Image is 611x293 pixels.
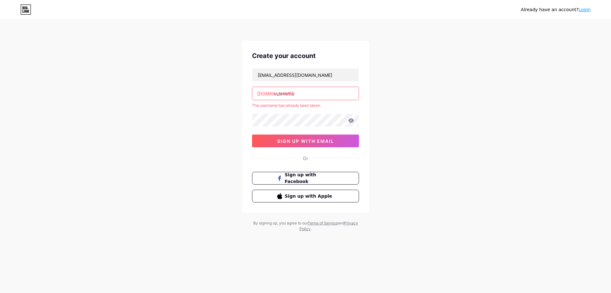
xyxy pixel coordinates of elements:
[257,90,295,97] div: [DOMAIN_NAME]/
[252,172,359,185] button: Sign up with Facebook
[521,6,591,13] div: Already have an account?
[285,193,334,200] span: Sign up with Apple
[308,221,338,225] a: Terms of Service
[252,190,359,202] button: Sign up with Apple
[252,103,359,108] div: The username has already been taken.
[579,7,591,12] a: Login
[251,220,360,232] div: By signing up, you agree to our and .
[252,135,359,147] button: sign up with email
[303,155,308,162] div: Or
[252,69,359,81] input: Email
[252,51,359,61] div: Create your account
[277,138,334,144] span: sign up with email
[252,87,359,100] input: username
[285,172,334,185] span: Sign up with Facebook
